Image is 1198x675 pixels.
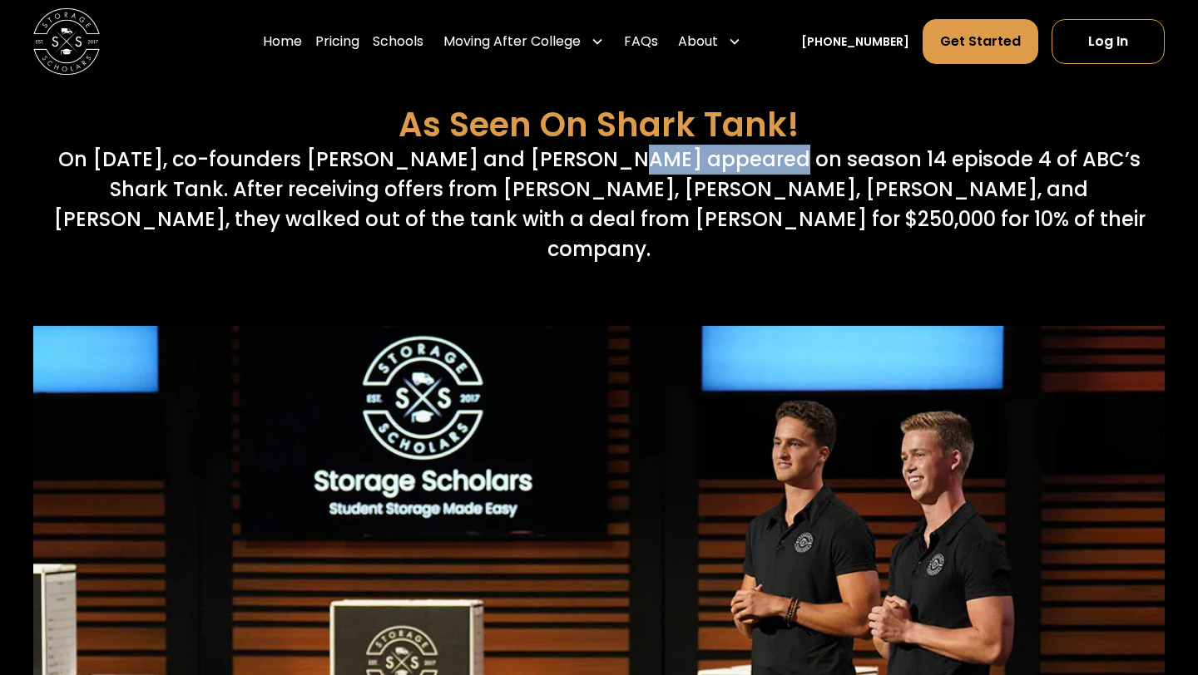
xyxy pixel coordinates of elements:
[437,18,611,65] div: Moving After College
[373,18,423,65] a: Schools
[678,32,718,52] div: About
[33,8,100,75] img: Storage Scholars main logo
[624,18,658,65] a: FAQs
[923,19,1038,64] a: Get Started
[33,145,1165,264] p: On [DATE], co-founders [PERSON_NAME] and [PERSON_NAME] appeared on season 14 episode 4 of ABC’s S...
[801,33,909,51] a: [PHONE_NUMBER]
[315,18,359,65] a: Pricing
[1052,19,1165,64] a: Log In
[671,18,748,65] div: About
[263,18,302,65] a: Home
[399,105,799,145] h3: As Seen On Shark Tank!
[443,32,581,52] div: Moving After College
